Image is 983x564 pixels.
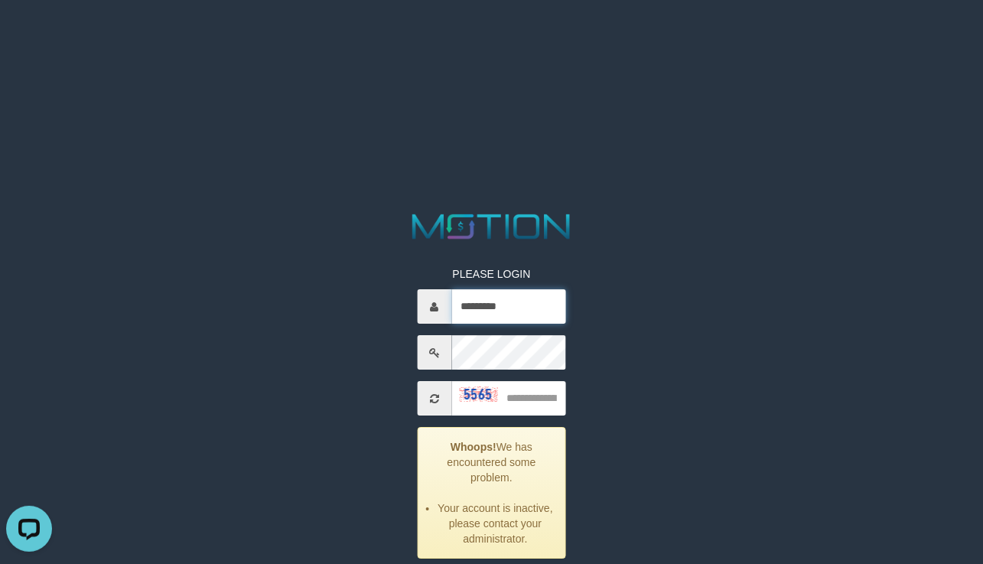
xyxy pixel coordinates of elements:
[437,500,553,546] li: Your account is inactive, please contact your administrator.
[405,210,578,243] img: MOTION_logo.png
[417,427,565,559] div: We has encountered some problem.
[451,441,496,453] strong: Whoops!
[417,266,565,282] p: PLEASE LOGIN
[459,386,497,402] img: captcha
[6,6,52,52] button: Open LiveChat chat widget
